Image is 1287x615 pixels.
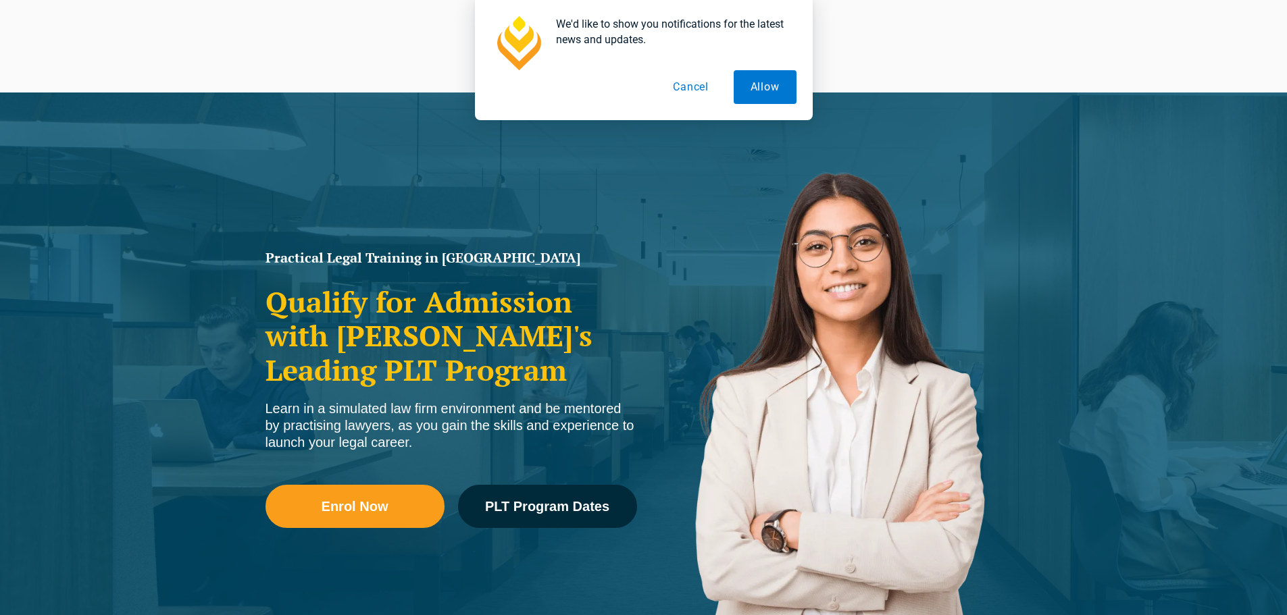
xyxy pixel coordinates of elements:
span: Enrol Now [322,500,388,513]
h2: Qualify for Admission with [PERSON_NAME]'s Leading PLT Program [266,285,637,387]
button: Cancel [656,70,726,104]
div: Learn in a simulated law firm environment and be mentored by practising lawyers, as you gain the ... [266,400,637,451]
img: notification icon [491,16,545,70]
span: PLT Program Dates [485,500,609,513]
div: We'd like to show you notifications for the latest news and updates. [545,16,797,47]
a: PLT Program Dates [458,485,637,528]
h1: Practical Legal Training in [GEOGRAPHIC_DATA] [266,251,637,265]
button: Allow [734,70,797,104]
a: Enrol Now [266,485,445,528]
